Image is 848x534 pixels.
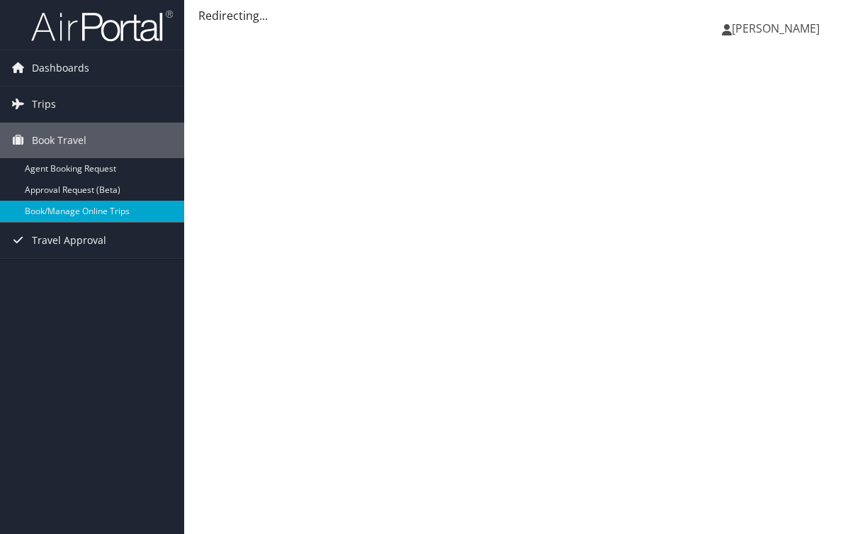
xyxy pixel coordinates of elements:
[198,7,834,24] div: Redirecting...
[32,123,86,158] span: Book Travel
[732,21,820,36] span: [PERSON_NAME]
[32,223,106,258] span: Travel Approval
[722,7,834,50] a: [PERSON_NAME]
[32,87,56,122] span: Trips
[32,50,89,86] span: Dashboards
[31,9,173,43] img: airportal-logo.png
